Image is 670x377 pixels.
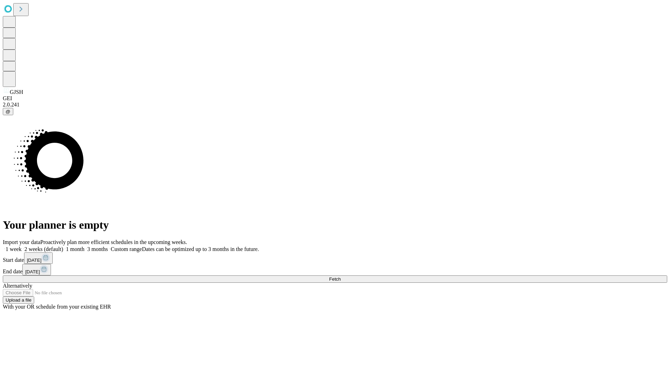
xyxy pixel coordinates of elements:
span: @ [6,109,10,114]
span: Alternatively [3,283,32,289]
span: 3 months [87,246,108,252]
span: Custom range [111,246,142,252]
h1: Your planner is empty [3,219,667,231]
span: Proactively plan more efficient schedules in the upcoming weeks. [40,239,187,245]
button: [DATE] [22,264,51,275]
span: [DATE] [25,269,40,274]
span: Dates can be optimized up to 3 months in the future. [142,246,259,252]
span: With your OR schedule from your existing EHR [3,304,111,310]
span: 1 month [66,246,84,252]
span: GJSH [10,89,23,95]
button: Upload a file [3,296,34,304]
div: End date [3,264,667,275]
span: 2 weeks (default) [24,246,63,252]
span: 1 week [6,246,22,252]
div: 2.0.241 [3,102,667,108]
button: Fetch [3,275,667,283]
div: GEI [3,95,667,102]
button: [DATE] [24,252,53,264]
span: [DATE] [27,258,42,263]
span: Fetch [329,276,341,282]
span: Import your data [3,239,40,245]
div: Start date [3,252,667,264]
button: @ [3,108,13,115]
